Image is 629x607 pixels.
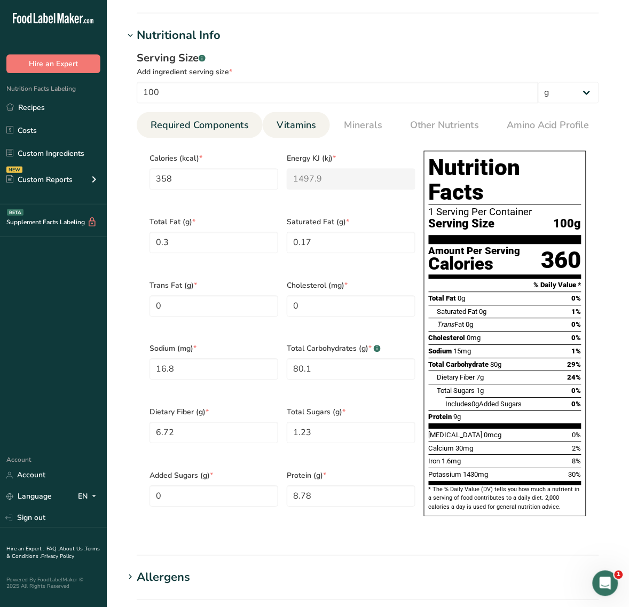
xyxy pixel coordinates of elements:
[6,174,73,185] div: Custom Reports
[277,119,316,133] span: Vitamins
[446,400,522,408] span: Includes Added Sugars
[477,374,484,382] span: 7g
[429,207,581,218] div: 1 Serving Per Container
[429,471,462,479] span: Potassium
[150,153,278,164] span: Calories (kcal)
[429,458,441,466] span: Iron
[466,321,474,329] span: 0g
[344,119,382,133] span: Minerals
[6,487,52,506] a: Language
[429,413,452,421] span: Protein
[593,571,618,596] iframe: Intercom live chat
[477,387,484,395] span: 1g
[6,167,22,173] div: NEW
[6,546,44,553] a: Hire an Expert .
[437,308,478,316] span: Saturated Fat
[287,470,415,482] span: Protein (g)
[572,431,581,439] span: 0%
[429,218,495,231] span: Serving Size
[568,374,581,382] span: 24%
[410,119,479,133] span: Other Nutrients
[554,218,581,231] span: 100g
[429,257,521,272] div: Calories
[429,361,489,369] span: Total Carbohydrate
[572,400,581,408] span: 0%
[137,51,599,67] div: Serving Size
[6,577,100,590] div: Powered By FoodLabelMaker © 2025 All Rights Reserved
[150,343,278,354] span: Sodium (mg)
[491,361,502,369] span: 80g
[429,348,452,356] span: Sodium
[507,119,589,133] span: Amino Acid Profile
[78,491,100,503] div: EN
[569,471,581,479] span: 30%
[437,387,475,395] span: Total Sugars
[46,546,59,553] a: FAQ .
[572,387,581,395] span: 0%
[287,407,415,418] span: Total Sugars (g)
[137,27,221,44] div: Nutritional Info
[484,431,502,439] span: 0mcg
[572,295,581,303] span: 0%
[437,374,475,382] span: Dietary Fiber
[429,247,521,257] div: Amount Per Serving
[454,348,471,356] span: 15mg
[287,153,415,164] span: Energy KJ (kj)
[572,334,581,342] span: 0%
[287,217,415,228] span: Saturated Fat (g)
[463,471,489,479] span: 1430mg
[454,413,461,421] span: 9g
[137,569,190,587] div: Allergens
[429,486,581,512] section: * The % Daily Value (DV) tells you how much a nutrient in a serving of food contributes to a dail...
[429,295,457,303] span: Total Fat
[472,400,479,408] span: 0g
[572,458,581,466] span: 8%
[541,247,581,275] div: 360
[151,119,249,133] span: Required Components
[572,321,581,329] span: 0%
[429,445,454,453] span: Calcium
[572,348,581,356] span: 1%
[150,280,278,291] span: Trans Fat (g)
[437,321,465,329] span: Fat
[150,470,278,482] span: Added Sugars (g)
[568,361,581,369] span: 29%
[6,546,100,561] a: Terms & Conditions .
[137,67,599,78] div: Add ingredient serving size
[6,54,100,73] button: Hire an Expert
[7,209,23,216] div: BETA
[287,343,415,354] span: Total Carbohydrates (g)
[287,280,415,291] span: Cholesterol (mg)
[437,321,455,329] i: Trans
[150,407,278,418] span: Dietary Fiber (g)
[442,458,461,466] span: 1.6mg
[59,546,85,553] a: About Us .
[150,217,278,228] span: Total Fat (g)
[572,308,581,316] span: 1%
[41,553,74,561] a: Privacy Policy
[429,431,483,439] span: [MEDICAL_DATA]
[429,156,581,205] h1: Nutrition Facts
[429,279,581,292] section: % Daily Value *
[429,334,466,342] span: Cholesterol
[572,445,581,453] span: 2%
[479,308,487,316] span: 0g
[467,334,481,342] span: 0mg
[458,295,466,303] span: 0g
[615,571,623,579] span: 1
[456,445,474,453] span: 30mg
[137,82,538,104] input: Type your serving size here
